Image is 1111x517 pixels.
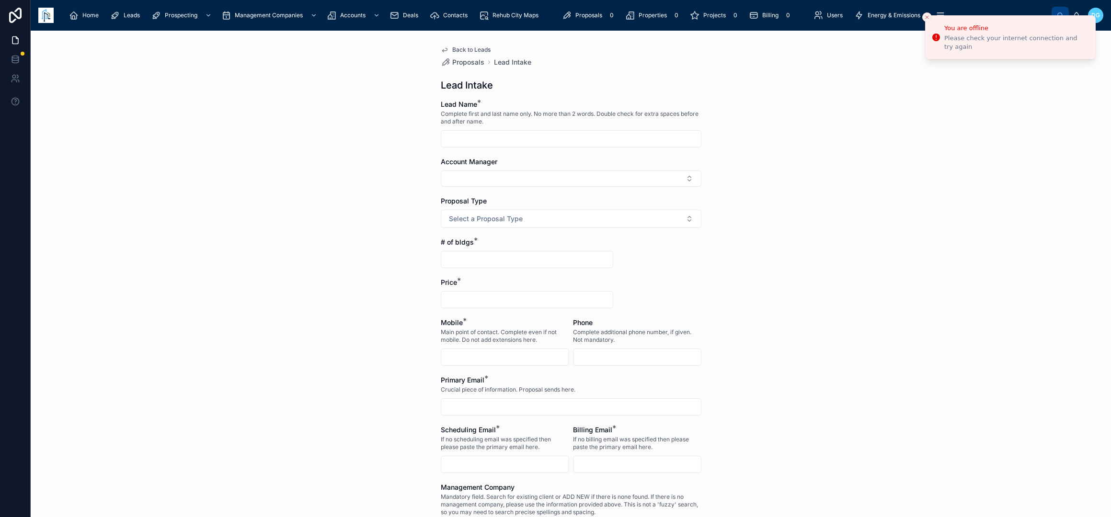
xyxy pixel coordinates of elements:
a: Home [66,7,105,24]
span: Complete additional phone number, if given. Not mandatory. [573,328,701,344]
a: Deals [387,7,425,24]
span: Mobile [441,318,463,326]
span: Management Companies [235,11,303,19]
a: Energy & Emissions [851,7,927,24]
span: Account Manager [441,157,497,166]
span: Prospecting [165,11,197,19]
span: Scheduling Email [441,426,496,434]
div: Please check your internet connection and try again [944,34,1088,51]
span: If no billing email was specified then please paste the primary email here. [573,436,701,451]
span: Home [82,11,99,19]
a: Leads [107,7,147,24]
span: Select a Proposal Type [449,214,523,224]
span: Projects [703,11,726,19]
span: Billing [762,11,779,19]
span: Contacts [443,11,468,19]
div: scrollable content [61,5,1052,26]
a: Lead Intake [494,57,531,67]
span: Back to Leads [452,46,491,54]
a: Properties0 [622,7,685,24]
span: Leads [124,11,140,19]
a: Rehub City Maps [476,7,545,24]
span: DG [1091,11,1100,19]
span: Proposals [575,11,602,19]
span: Accounts [340,11,366,19]
span: Management Company [441,483,515,491]
span: Properties [639,11,667,19]
span: Primary Email [441,376,484,384]
img: App logo [38,8,54,23]
span: Proposals [452,57,484,67]
span: Mandatory field. Search for existing client or ADD NEW if there is none found. If there is no man... [441,493,701,516]
span: Energy & Emissions [868,11,920,19]
a: Projects0 [687,7,744,24]
span: If no scheduling email was specified then please paste the primary email here. [441,436,569,451]
div: 0 [606,10,618,21]
span: Billing Email [573,426,612,434]
button: Close toast [922,12,932,22]
button: Select Button [441,170,701,187]
span: Deals [403,11,418,19]
a: Proposals0 [559,7,620,24]
span: Rehub City Maps [493,11,538,19]
span: Complete first and last name only. No more than 2 words. Double check for extra spaces before and... [441,110,701,125]
button: Select Button [441,210,701,228]
span: Main point of contact. Complete even if not mobile. Do not add extensions here. [441,328,569,344]
span: Users [827,11,843,19]
a: Back to Leads [441,46,491,54]
a: Prospecting [149,7,217,24]
a: Users [811,7,849,24]
a: Management Companies [218,7,322,24]
div: 0 [782,10,794,21]
span: Proposal Type [441,197,487,205]
span: Lead Name [441,100,477,108]
a: Contacts [427,7,474,24]
span: # of bldgs [441,238,474,246]
span: Price [441,278,457,286]
span: Crucial piece of information. Proposal sends here. [441,386,575,393]
div: 0 [671,10,682,21]
a: Billing0 [746,7,797,24]
a: Accounts [324,7,385,24]
a: Proposals [441,57,484,67]
h1: Lead Intake [441,79,493,92]
div: You are offline [944,23,1088,33]
div: 0 [730,10,741,21]
span: Phone [573,318,593,326]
